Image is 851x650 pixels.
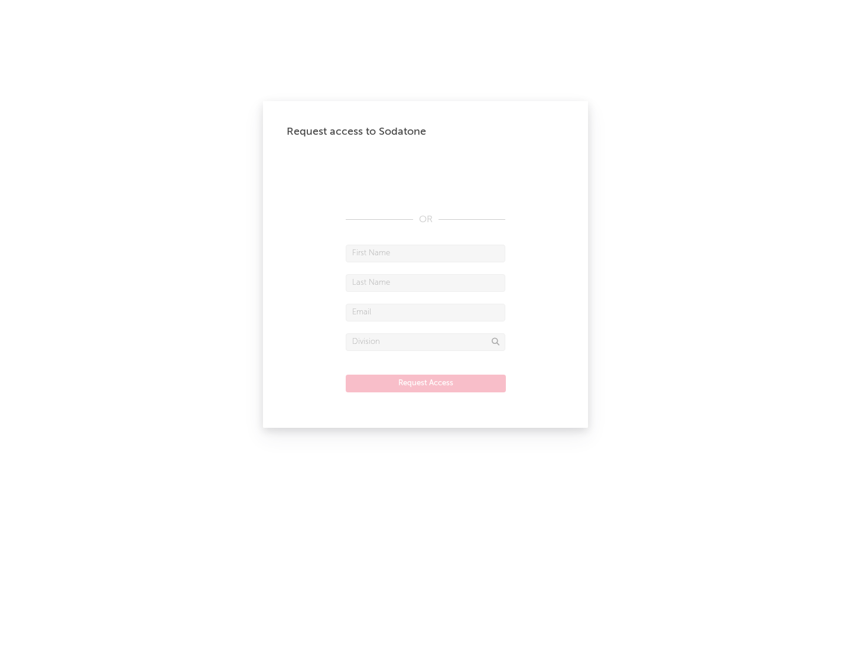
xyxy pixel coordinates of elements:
div: OR [346,213,505,227]
input: First Name [346,245,505,262]
input: Last Name [346,274,505,292]
button: Request Access [346,375,506,392]
div: Request access to Sodatone [287,125,564,139]
input: Email [346,304,505,321]
input: Division [346,333,505,351]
